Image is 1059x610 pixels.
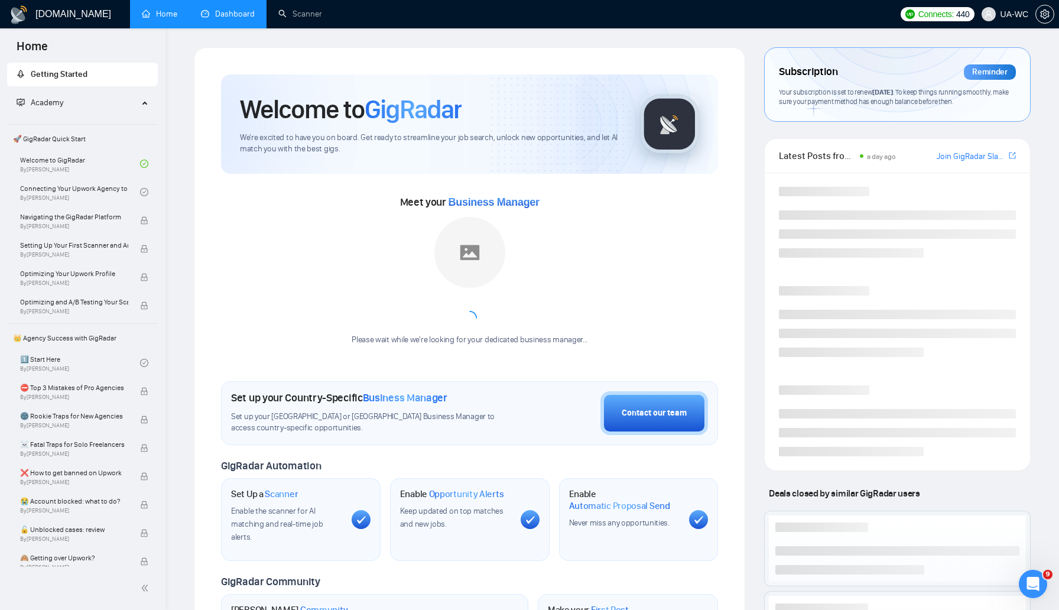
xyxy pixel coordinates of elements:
span: ☠️ Fatal Traps for Solo Freelancers [20,439,128,450]
span: By [PERSON_NAME] [20,394,128,401]
h1: Set Up a [231,488,298,500]
span: By [PERSON_NAME] [20,308,128,315]
span: Deals closed by similar GigRadar users [764,483,924,504]
span: Set up your [GEOGRAPHIC_DATA] or [GEOGRAPHIC_DATA] Business Manager to access country-specific op... [231,411,517,434]
span: By [PERSON_NAME] [20,507,128,514]
span: 440 [956,8,969,21]
a: dashboardDashboard [201,9,255,19]
a: homeHome [142,9,177,19]
span: By [PERSON_NAME] [20,479,128,486]
span: Latest Posts from the GigRadar Community [779,148,856,163]
span: lock [140,529,148,537]
img: gigradar-logo.png [640,95,699,154]
span: ❌ How to get banned on Upwork [20,467,128,479]
img: logo [9,5,28,24]
img: upwork-logo.png [905,9,915,19]
a: setting [1035,9,1054,19]
span: Enable the scanner for AI matching and real-time job alerts. [231,506,323,542]
span: By [PERSON_NAME] [20,536,128,543]
span: By [PERSON_NAME] [20,280,128,287]
span: check-circle [140,359,148,367]
span: Setting Up Your First Scanner and Auto-Bidder [20,239,128,251]
span: lock [140,216,148,225]
div: Please wait while we're looking for your dedicated business manager... [345,335,595,346]
span: Never miss any opportunities. [569,518,670,528]
div: Reminder [964,64,1016,80]
span: Automatic Proposal Send [569,500,670,512]
li: Getting Started [7,63,158,86]
span: Business Manager [449,196,540,208]
span: check-circle [140,188,148,196]
span: lock [140,501,148,509]
h1: Enable [400,488,504,500]
span: lock [140,301,148,310]
span: lock [140,245,148,253]
span: Optimizing Your Upwork Profile [20,268,128,280]
span: Opportunity Alerts [429,488,504,500]
span: Meet your [400,196,540,209]
iframe: Intercom live chat [1019,570,1047,598]
a: Welcome to GigRadarBy[PERSON_NAME] [20,151,140,177]
span: GigRadar Community [221,575,320,588]
a: 1️⃣ Start HereBy[PERSON_NAME] [20,350,140,376]
a: Connecting Your Upwork Agency to GigRadarBy[PERSON_NAME] [20,179,140,205]
span: lock [140,416,148,424]
span: Your subscription is set to renew . To keep things running smoothly, make sure your payment metho... [779,87,1009,106]
span: 🚀 GigRadar Quick Start [8,127,157,151]
span: ⛔ Top 3 Mistakes of Pro Agencies [20,382,128,394]
span: Academy [31,98,63,108]
span: 🔓 Unblocked cases: review [20,524,128,536]
span: lock [140,472,148,481]
span: GigRadar Automation [221,459,321,472]
span: lock [140,387,148,395]
span: lock [140,557,148,566]
span: Home [7,38,57,63]
span: We're excited to have you on board. Get ready to streamline your job search, unlock new opportuni... [240,132,621,155]
h1: Welcome to [240,93,462,125]
span: Keep updated on top matches and new jobs. [400,506,503,529]
span: Scanner [265,488,298,500]
span: fund-projection-screen [17,98,25,106]
span: By [PERSON_NAME] [20,450,128,458]
span: lock [140,273,148,281]
span: Getting Started [31,69,87,79]
span: By [PERSON_NAME] [20,223,128,230]
span: Connects: [918,8,954,21]
span: lock [140,444,148,452]
h1: Enable [569,488,680,511]
span: check-circle [140,160,148,168]
span: 👑 Agency Success with GigRadar [8,326,157,350]
span: export [1009,151,1016,160]
span: loading [462,310,477,326]
span: Navigating the GigRadar Platform [20,211,128,223]
span: rocket [17,70,25,78]
span: 😭 Account blocked: what to do? [20,495,128,507]
h1: Set up your Country-Specific [231,391,447,404]
span: Subscription [779,62,837,82]
span: user [985,10,993,18]
span: double-left [141,582,152,594]
span: Business Manager [363,391,447,404]
button: Contact our team [600,391,708,435]
span: GigRadar [365,93,462,125]
span: By [PERSON_NAME] [20,564,128,571]
span: Academy [17,98,63,108]
span: [DATE] [872,87,892,96]
a: searchScanner [278,9,322,19]
button: setting [1035,5,1054,24]
span: setting [1036,9,1054,19]
span: a day ago [867,152,896,161]
div: Contact our team [622,407,687,420]
span: By [PERSON_NAME] [20,251,128,258]
span: 🌚 Rookie Traps for New Agencies [20,410,128,422]
a: export [1009,150,1016,161]
img: placeholder.png [434,217,505,288]
span: By [PERSON_NAME] [20,422,128,429]
span: 9 [1043,570,1052,579]
span: 🙈 Getting over Upwork? [20,552,128,564]
a: Join GigRadar Slack Community [937,150,1006,163]
span: Optimizing and A/B Testing Your Scanner for Better Results [20,296,128,308]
